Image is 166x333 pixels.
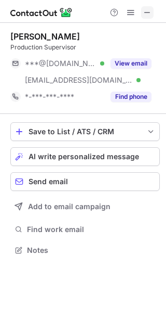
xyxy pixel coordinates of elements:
[28,202,110,211] span: Add to email campaign
[10,122,160,141] button: save-profile-one-click
[10,172,160,191] button: Send email
[110,58,151,69] button: Reveal Button
[10,243,160,258] button: Notes
[110,92,151,102] button: Reveal Button
[10,147,160,166] button: AI write personalized message
[27,246,156,255] span: Notes
[10,31,80,42] div: [PERSON_NAME]
[10,6,73,19] img: ContactOut v5.3.10
[25,59,96,68] span: ***@[DOMAIN_NAME]
[29,127,142,136] div: Save to List / ATS / CRM
[29,152,139,161] span: AI write personalized message
[25,75,133,85] span: [EMAIL_ADDRESS][DOMAIN_NAME]
[10,197,160,216] button: Add to email campaign
[29,177,68,186] span: Send email
[27,225,156,234] span: Find work email
[10,222,160,237] button: Find work email
[10,43,160,52] div: Production Supervisor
